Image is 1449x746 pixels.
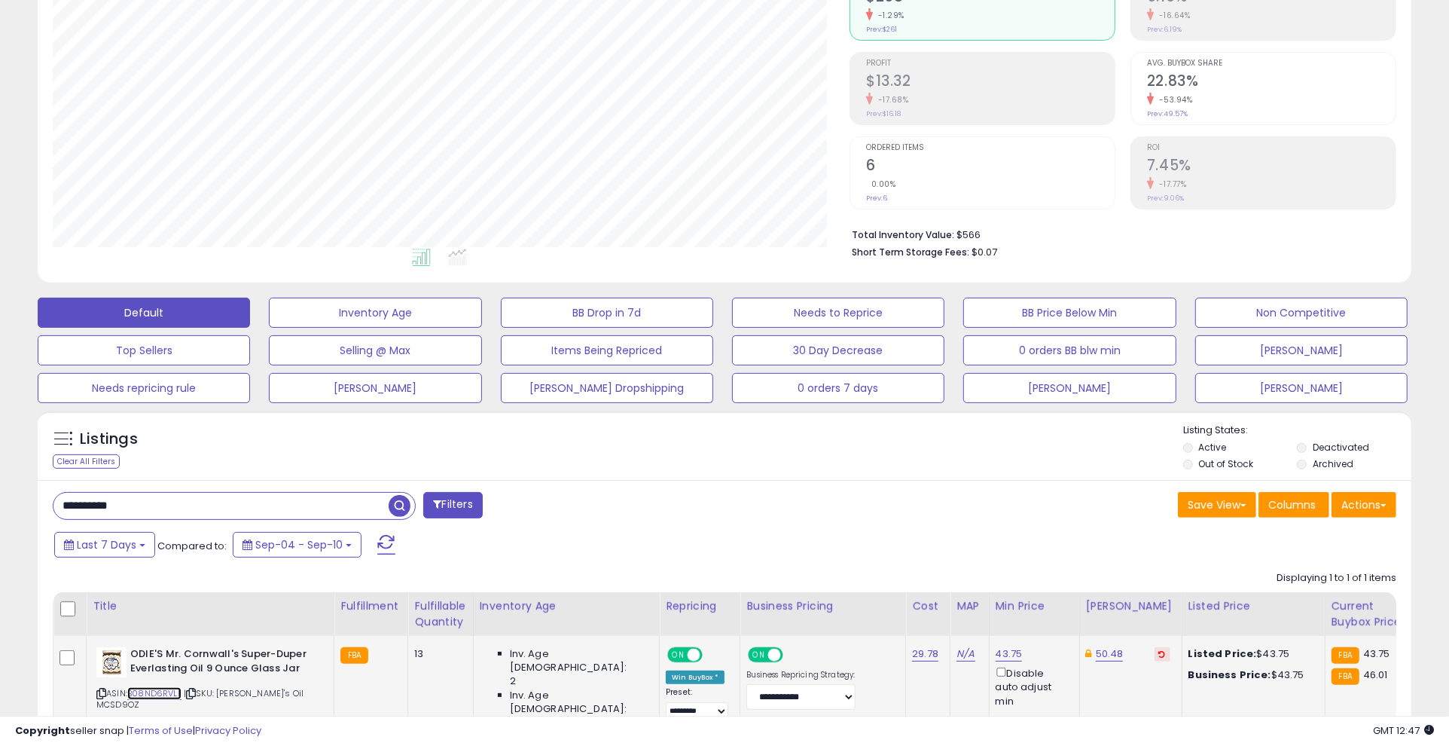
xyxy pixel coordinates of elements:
h2: 7.45% [1147,157,1396,177]
button: Top Sellers [38,335,250,365]
label: Business Repricing Strategy: [746,670,856,680]
span: | SKU: [PERSON_NAME]'s Oil MCSD9OZ [96,687,304,710]
button: 30 Day Decrease [732,335,944,365]
a: N/A [956,647,975,662]
h2: $13.32 [866,72,1115,93]
strong: Copyright [15,723,70,738]
a: Privacy Policy [195,723,261,738]
div: Win BuyBox * [666,671,724,684]
div: Current Buybox Price [1332,598,1409,630]
a: 43.75 [996,647,1023,662]
div: Min Price [996,598,1073,614]
h2: 22.83% [1147,72,1396,93]
small: -17.68% [873,94,909,105]
div: MAP [956,598,982,614]
div: 13 [414,647,461,661]
span: Avg. Buybox Share [1147,60,1396,68]
div: seller snap | | [15,724,261,738]
span: ON [749,649,768,662]
h5: Listings [80,429,138,450]
div: Fulfillable Quantity [414,598,466,630]
span: ROI [1147,144,1396,152]
button: Save View [1178,492,1256,518]
small: Prev: 6.19% [1147,25,1182,34]
small: FBA [340,647,368,664]
label: Deactivated [1313,441,1369,454]
b: Short Term Storage Fees: [852,246,969,258]
div: Clear All Filters [53,454,120,469]
small: Prev: $16.18 [866,109,901,118]
span: ON [669,649,688,662]
small: Prev: 6 [866,194,887,203]
h2: 6 [866,157,1115,177]
a: B08ND6RVLL [127,687,182,700]
button: Inventory Age [269,298,481,328]
small: Prev: 9.06% [1147,194,1184,203]
a: Terms of Use [129,723,193,738]
button: Non Competitive [1195,298,1408,328]
div: Preset: [666,687,728,721]
img: 41-oiPgSY6L._SL40_.jpg [96,647,127,677]
span: 43.75 [1363,647,1390,661]
span: Inv. Age [DEMOGRAPHIC_DATA]: [510,689,648,716]
small: -17.77% [1154,179,1187,190]
button: Items Being Repriced [501,335,713,365]
small: -16.64% [1154,10,1191,21]
span: Compared to: [157,539,227,553]
p: Listing States: [1183,423,1411,438]
b: Business Price: [1188,668,1271,682]
div: $43.75 [1188,647,1313,661]
span: Profit [866,60,1115,68]
button: Selling @ Max [269,335,481,365]
span: 2025-09-18 12:47 GMT [1373,723,1434,738]
div: Displaying 1 to 1 of 1 items [1277,571,1396,585]
div: [PERSON_NAME] [1086,598,1176,614]
span: OFF [781,649,805,662]
div: Listed Price [1188,598,1319,614]
span: OFF [700,649,724,662]
button: [PERSON_NAME] [269,373,481,403]
small: Prev: 49.57% [1147,109,1188,118]
div: Disable auto adjust min [996,665,1068,708]
button: Needs repricing rule [38,373,250,403]
small: FBA [1332,668,1359,685]
small: Prev: $261 [866,25,897,34]
span: Last 7 Days [77,537,136,552]
div: Fulfillment [340,598,401,614]
button: [PERSON_NAME] [963,373,1176,403]
span: $0.07 [972,245,997,259]
button: [PERSON_NAME] [1195,335,1408,365]
button: Sep-04 - Sep-10 [233,532,361,558]
button: BB Price Below Min [963,298,1176,328]
button: 0 orders 7 days [732,373,944,403]
b: Listed Price: [1188,647,1257,661]
button: Filters [423,492,482,518]
button: Actions [1332,492,1396,518]
button: Default [38,298,250,328]
small: -1.29% [873,10,904,21]
b: ODIE'S Mr. Cornwall's Super-Duper Everlasting Oil 9 Ounce Glass Jar [130,647,313,679]
div: Business Pricing [746,598,899,614]
span: Ordered Items [866,144,1115,152]
label: Out of Stock [1198,457,1253,470]
button: [PERSON_NAME] Dropshipping [501,373,713,403]
b: Total Inventory Value: [852,228,954,241]
div: $43.75 [1188,668,1313,682]
li: $566 [852,225,1385,243]
button: Needs to Reprice [732,298,944,328]
button: Last 7 Days [54,532,155,558]
div: ASIN: [96,647,322,728]
button: BB Drop in 7d [501,298,713,328]
span: Inv. Age [DEMOGRAPHIC_DATA]: [510,647,648,674]
small: FBA [1332,647,1359,664]
label: Archived [1313,457,1353,470]
small: -53.94% [1154,94,1193,105]
div: Repricing [666,598,734,614]
span: Columns [1268,497,1316,512]
span: 46.01 [1363,668,1388,682]
a: 50.48 [1096,647,1124,662]
div: Cost [912,598,944,614]
span: 2 [510,674,516,688]
span: Sep-04 - Sep-10 [255,537,343,552]
button: 0 orders BB blw min [963,335,1176,365]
